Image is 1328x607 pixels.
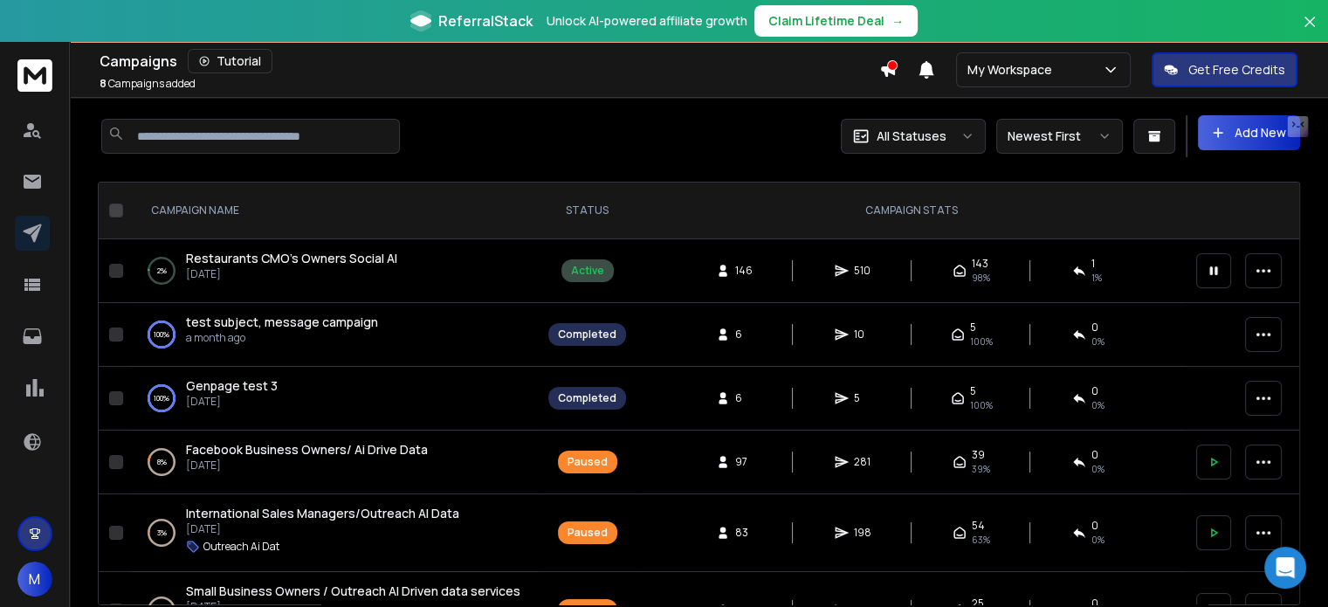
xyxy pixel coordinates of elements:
div: Open Intercom Messenger [1264,547,1306,589]
p: Unlock AI-powered affiliate growth [547,12,747,30]
span: 6 [735,328,753,341]
div: Completed [558,328,616,341]
button: Get Free Credits [1152,52,1297,87]
td: 3%International Sales Managers/Outreach AI Data[DATE]Outreach Ai Dat [130,494,538,572]
p: 100 % [154,326,169,343]
p: 100 % [154,390,169,407]
a: test subject, message campaign [186,314,378,331]
span: 510 [854,264,871,278]
td: 2%Restaurants CMO's Owners Social AI[DATE] [130,239,538,303]
div: Completed [558,391,616,405]
td: 8%Facebook Business Owners/ Ai Drive Data[DATE] [130,431,538,494]
span: Small Business Owners / Outreach AI Driven data services [186,583,520,599]
button: Claim Lifetime Deal→ [754,5,918,37]
span: 100 % [970,335,993,348]
a: Genpage test 3 [186,377,278,395]
p: Campaigns added [100,77,196,91]
span: 83 [735,526,753,540]
button: M [17,562,52,597]
p: Get Free Credits [1188,61,1285,79]
span: 0 % [1091,462,1104,476]
span: 1 % [1091,271,1102,285]
a: Small Business Owners / Outreach AI Driven data services [186,583,520,600]
div: Campaigns [100,49,879,73]
p: [DATE] [186,267,397,281]
span: 5 [970,321,976,335]
p: [DATE] [186,395,278,409]
span: Genpage test 3 [186,377,278,394]
p: All Statuses [877,128,946,145]
a: International Sales Managers/Outreach AI Data [186,505,459,522]
span: 100 % [970,398,993,412]
span: 63 % [972,533,990,547]
span: 0 [1091,384,1098,398]
span: → [891,12,904,30]
button: Add New [1198,115,1300,150]
p: 3 % [157,524,167,541]
p: a month ago [186,331,378,345]
a: Restaurants CMO's Owners Social AI [186,250,397,267]
span: International Sales Managers/Outreach AI Data [186,505,459,521]
span: Restaurants CMO's Owners Social AI [186,250,397,266]
span: 281 [854,455,871,469]
th: CAMPAIGN STATS [636,183,1186,239]
span: 6 [735,391,753,405]
td: 100%test subject, message campaigna month ago [130,303,538,367]
span: 0 % [1091,335,1104,348]
span: 39 % [972,462,990,476]
p: 2 % [157,262,167,279]
th: CAMPAIGN NAME [130,183,538,239]
th: STATUS [538,183,636,239]
p: My Workspace [967,61,1059,79]
td: 100%Genpage test 3[DATE] [130,367,538,431]
div: Active [571,264,604,278]
span: 143 [972,257,988,271]
span: 0 [1091,448,1098,462]
span: Facebook Business Owners/ Ai Drive Data [186,441,428,458]
span: 5 [854,391,871,405]
span: 97 [735,455,753,469]
span: 98 % [972,271,990,285]
button: Close banner [1298,10,1321,52]
p: Outreach Ai Dat [203,540,279,554]
p: 8 % [157,453,167,471]
p: [DATE] [186,522,459,536]
span: test subject, message campaign [186,314,378,330]
span: 39 [972,448,985,462]
span: 146 [735,264,753,278]
span: 0 % [1091,398,1104,412]
span: 198 [854,526,871,540]
span: 0 % [1091,533,1104,547]
span: 54 [972,519,985,533]
span: 10 [854,328,871,341]
button: Newest First [996,119,1123,154]
div: Paused [568,526,608,540]
span: 5 [970,384,976,398]
a: Facebook Business Owners/ Ai Drive Data [186,441,428,459]
span: 0 [1091,519,1098,533]
span: ReferralStack [438,10,533,31]
span: 8 [100,76,107,91]
span: 0 [1091,321,1098,335]
div: Paused [568,455,608,469]
span: 1 [1091,257,1095,271]
p: [DATE] [186,459,428,472]
button: Tutorial [188,49,272,73]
